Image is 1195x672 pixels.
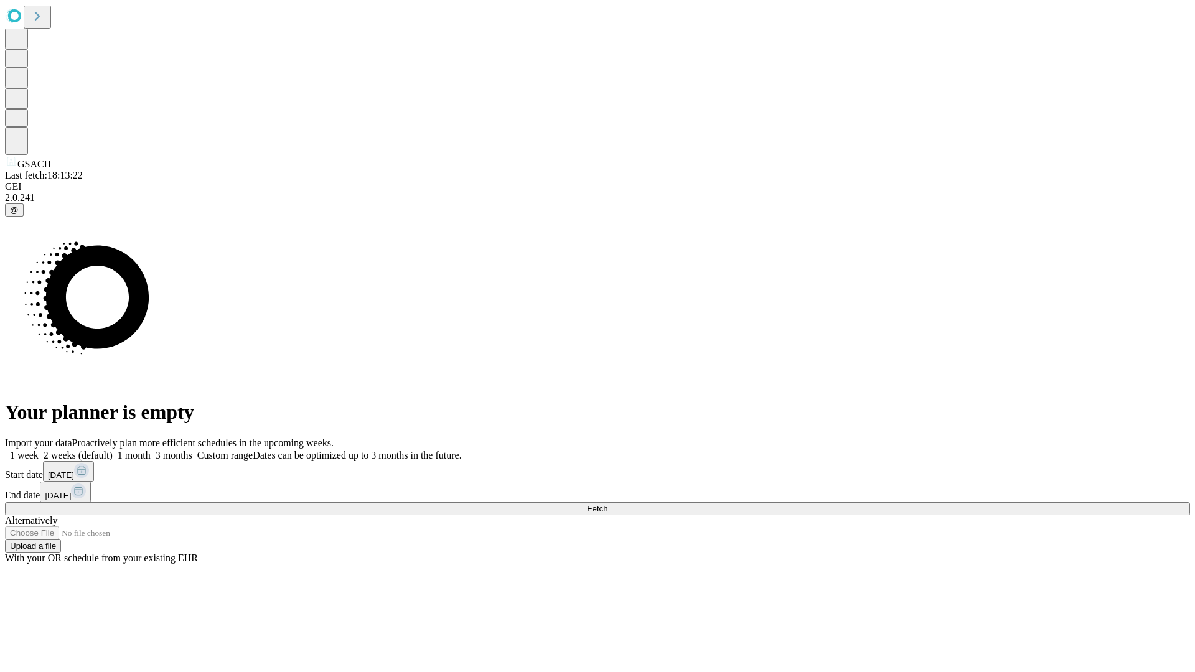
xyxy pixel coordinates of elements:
[5,502,1190,515] button: Fetch
[587,504,607,513] span: Fetch
[5,553,198,563] span: With your OR schedule from your existing EHR
[5,170,83,180] span: Last fetch: 18:13:22
[43,461,94,482] button: [DATE]
[45,491,71,500] span: [DATE]
[48,470,74,480] span: [DATE]
[156,450,192,460] span: 3 months
[5,539,61,553] button: Upload a file
[5,192,1190,203] div: 2.0.241
[5,482,1190,502] div: End date
[10,450,39,460] span: 1 week
[10,205,19,215] span: @
[5,461,1190,482] div: Start date
[40,482,91,502] button: [DATE]
[5,181,1190,192] div: GEI
[5,437,72,448] span: Import your data
[253,450,461,460] span: Dates can be optimized up to 3 months in the future.
[118,450,151,460] span: 1 month
[197,450,253,460] span: Custom range
[72,437,334,448] span: Proactively plan more efficient schedules in the upcoming weeks.
[17,159,51,169] span: GSACH
[5,203,24,217] button: @
[44,450,113,460] span: 2 weeks (default)
[5,401,1190,424] h1: Your planner is empty
[5,515,57,526] span: Alternatively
